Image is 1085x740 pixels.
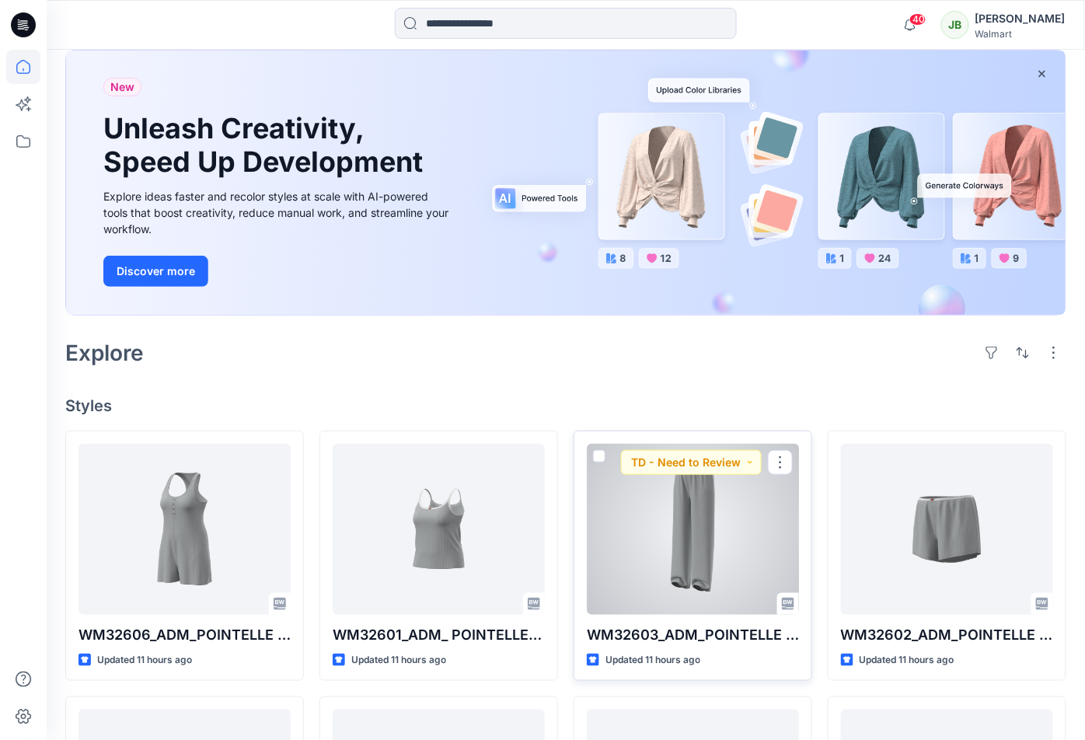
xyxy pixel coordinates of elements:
[605,652,700,668] p: Updated 11 hours ago
[65,340,144,365] h2: Explore
[841,444,1053,615] a: WM32602_ADM_POINTELLE SHORT
[975,28,1066,40] div: Walmart
[909,13,926,26] span: 40
[333,444,545,615] a: WM32601_ADM_ POINTELLE TANK
[97,652,192,668] p: Updated 11 hours ago
[860,652,954,668] p: Updated 11 hours ago
[351,652,446,668] p: Updated 11 hours ago
[110,78,134,96] span: New
[103,188,453,237] div: Explore ideas faster and recolor styles at scale with AI-powered tools that boost creativity, red...
[103,256,453,287] a: Discover more
[941,11,969,39] div: JB
[78,444,291,615] a: WM32606_ADM_POINTELLE ROMPER
[841,624,1053,646] p: WM32602_ADM_POINTELLE SHORT
[975,9,1066,28] div: [PERSON_NAME]
[65,396,1066,415] h4: Styles
[103,256,208,287] button: Discover more
[333,624,545,646] p: WM32601_ADM_ POINTELLE TANK
[78,624,291,646] p: WM32606_ADM_POINTELLE ROMPER
[587,624,799,646] p: WM32603_ADM_POINTELLE OPEN PANT
[587,444,799,615] a: WM32603_ADM_POINTELLE OPEN PANT
[103,112,430,179] h1: Unleash Creativity, Speed Up Development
